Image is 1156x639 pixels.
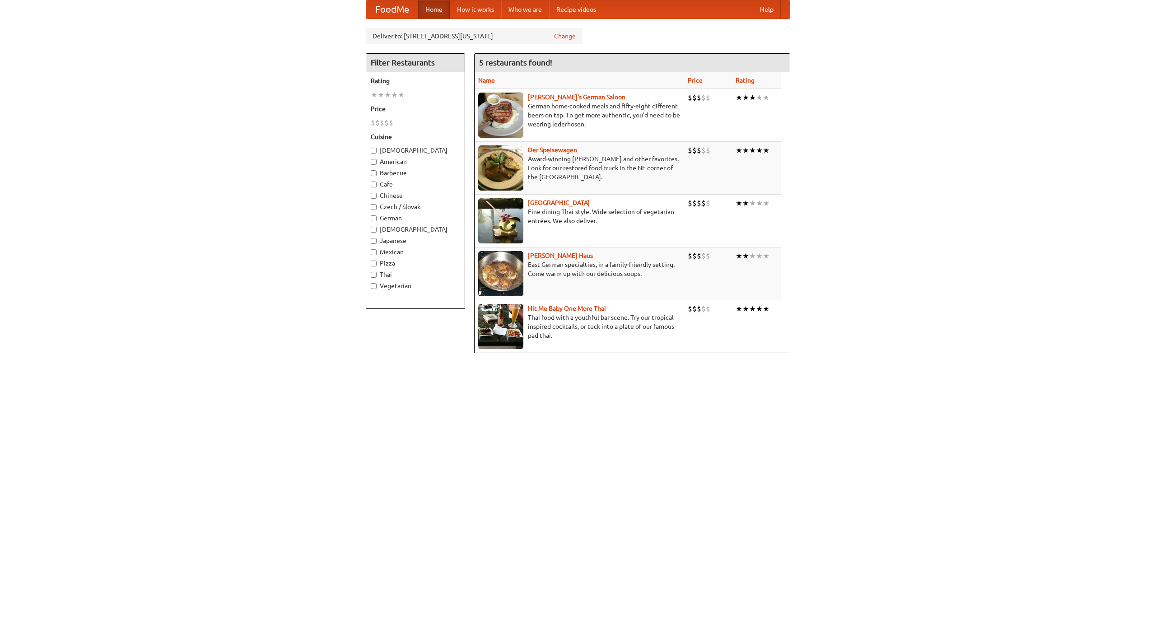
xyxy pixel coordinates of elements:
a: Help [753,0,781,19]
li: ★ [736,93,742,103]
p: Award-winning [PERSON_NAME] and other favorites. Look for our restored food truck in the NE corne... [478,154,681,182]
li: ★ [756,304,763,314]
li: $ [706,251,710,261]
li: $ [692,145,697,155]
li: ★ [756,145,763,155]
label: Thai [371,270,460,279]
label: American [371,157,460,166]
img: satay.jpg [478,198,523,243]
input: Cafe [371,182,377,187]
a: Change [554,32,576,41]
li: ★ [749,304,756,314]
a: Hit Me Baby One More Thai [528,305,606,312]
img: kohlhaus.jpg [478,251,523,296]
a: [PERSON_NAME] Haus [528,252,593,259]
li: ★ [742,145,749,155]
li: $ [701,251,706,261]
h5: Cuisine [371,132,460,141]
li: ★ [736,198,742,208]
li: $ [701,145,706,155]
li: $ [697,251,701,261]
p: Thai food with a youthful bar scene. Try our tropical inspired cocktails, or tuck into a plate of... [478,313,681,340]
input: Chinese [371,193,377,199]
input: [DEMOGRAPHIC_DATA] [371,148,377,154]
li: ★ [749,93,756,103]
img: esthers.jpg [478,93,523,138]
input: Pizza [371,261,377,266]
a: FoodMe [366,0,418,19]
h5: Price [371,104,460,113]
li: $ [371,118,375,128]
li: $ [688,304,692,314]
li: ★ [756,93,763,103]
label: Pizza [371,259,460,268]
input: Vegetarian [371,283,377,289]
input: Czech / Slovak [371,204,377,210]
a: Recipe videos [549,0,603,19]
img: speisewagen.jpg [478,145,523,191]
li: ★ [742,198,749,208]
label: German [371,214,460,223]
a: Rating [736,77,755,84]
li: $ [706,198,710,208]
li: $ [697,145,701,155]
li: $ [389,118,393,128]
li: $ [701,93,706,103]
label: Chinese [371,191,460,200]
li: ★ [371,90,378,100]
label: [DEMOGRAPHIC_DATA] [371,146,460,155]
a: Name [478,77,495,84]
li: ★ [756,198,763,208]
p: East German specialties, in a family-friendly setting. Come warm up with our delicious soups. [478,260,681,278]
input: Mexican [371,249,377,255]
h4: Filter Restaurants [366,54,465,72]
label: Barbecue [371,168,460,177]
a: [GEOGRAPHIC_DATA] [528,199,590,206]
a: [PERSON_NAME]'s German Saloon [528,93,625,101]
li: ★ [391,90,398,100]
li: $ [692,251,697,261]
li: $ [706,304,710,314]
li: $ [706,93,710,103]
li: $ [688,145,692,155]
input: Barbecue [371,170,377,176]
li: $ [380,118,384,128]
a: Der Speisewagen [528,146,577,154]
a: Price [688,77,703,84]
li: ★ [398,90,405,100]
li: $ [692,304,697,314]
li: ★ [378,90,384,100]
label: Czech / Slovak [371,202,460,211]
h5: Rating [371,76,460,85]
li: ★ [763,93,769,103]
a: Home [418,0,450,19]
input: Japanese [371,238,377,244]
li: ★ [736,304,742,314]
a: Who we are [501,0,549,19]
li: ★ [742,304,749,314]
li: ★ [756,251,763,261]
li: ★ [763,198,769,208]
li: $ [692,198,697,208]
li: ★ [763,145,769,155]
a: How it works [450,0,501,19]
input: American [371,159,377,165]
li: ★ [749,145,756,155]
label: Mexican [371,247,460,257]
li: $ [701,198,706,208]
label: Japanese [371,236,460,245]
li: ★ [749,198,756,208]
li: $ [697,93,701,103]
input: German [371,215,377,221]
li: ★ [742,251,749,261]
li: ★ [736,251,742,261]
li: ★ [736,145,742,155]
input: [DEMOGRAPHIC_DATA] [371,227,377,233]
img: babythai.jpg [478,304,523,349]
label: Vegetarian [371,281,460,290]
li: $ [384,118,389,128]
